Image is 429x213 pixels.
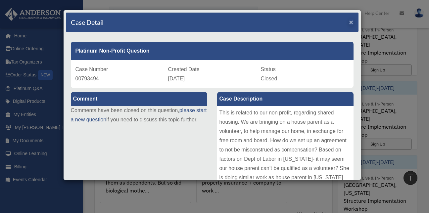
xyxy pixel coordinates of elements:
label: Comment [71,92,207,106]
span: Status [261,66,276,72]
span: Closed [261,76,277,81]
span: Created Date [168,66,200,72]
span: [DATE] [168,76,185,81]
p: Comments have been closed on this question, if you need to discuss this topic further. [71,106,207,124]
button: Close [349,19,354,25]
span: × [349,18,354,26]
span: 00793494 [75,76,99,81]
label: Case Description [217,92,354,106]
span: Case Number [75,66,108,72]
div: Platinum Non-Profit Question [71,42,354,60]
h4: Case Detail [71,18,104,27]
div: This is related to our non profit, regarding shared housing. We are bringing on a house parent as... [217,106,354,205]
a: please start a new question [71,107,207,122]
